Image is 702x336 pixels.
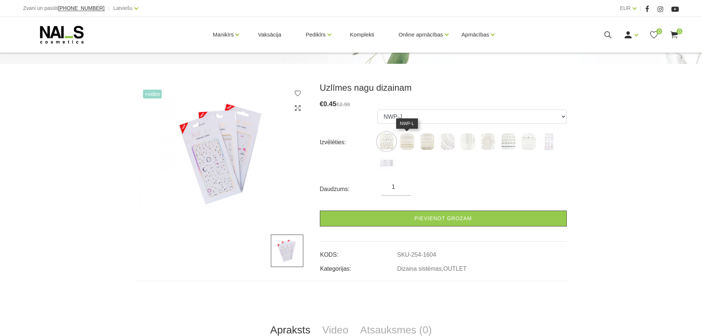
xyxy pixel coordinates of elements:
[271,235,303,267] img: ...
[620,4,631,13] a: EUR
[397,259,567,273] td: ,
[320,259,397,273] td: Kategorijas:
[656,28,662,34] span: 0
[58,6,105,11] a: [PHONE_NUMBER]
[143,90,162,98] span: +Video
[398,20,443,49] a: Online apmācības
[377,154,396,172] img: ...
[252,17,287,52] a: Vaksācija
[305,20,325,49] a: Pedikīrs
[519,132,538,151] img: ...
[320,136,377,148] div: Izvēlēties:
[320,211,567,226] a: Pievienot grozam
[438,132,457,151] img: ...
[649,30,659,39] a: 0
[377,132,396,151] img: ...
[418,132,436,151] img: ...
[443,266,467,272] a: OUTLET
[108,4,110,13] span: |
[336,101,350,107] s: €2.90
[458,132,477,151] img: ...
[344,17,380,52] a: Komplekti
[320,183,382,195] div: Daudzums:
[320,245,397,259] td: KODS:
[677,28,682,34] span: 0
[213,20,234,49] a: Manikīrs
[461,20,489,49] a: Apmācības
[398,132,416,151] img: ...
[670,30,679,39] a: 0
[320,82,567,93] h3: Uzlīmes nagu dizainam
[23,4,105,13] div: Zvani un pasūti
[324,100,336,108] span: 0.45
[499,132,517,151] img: ...
[58,5,105,11] span: [PHONE_NUMBER]
[136,82,309,224] img: ...
[539,132,558,151] img: ...
[397,252,436,258] a: SKU-254-1604
[320,100,324,108] span: €
[640,4,642,13] span: |
[113,4,133,13] a: Latviešu
[479,132,497,151] img: ...
[397,266,442,272] a: Dizaina sistēmas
